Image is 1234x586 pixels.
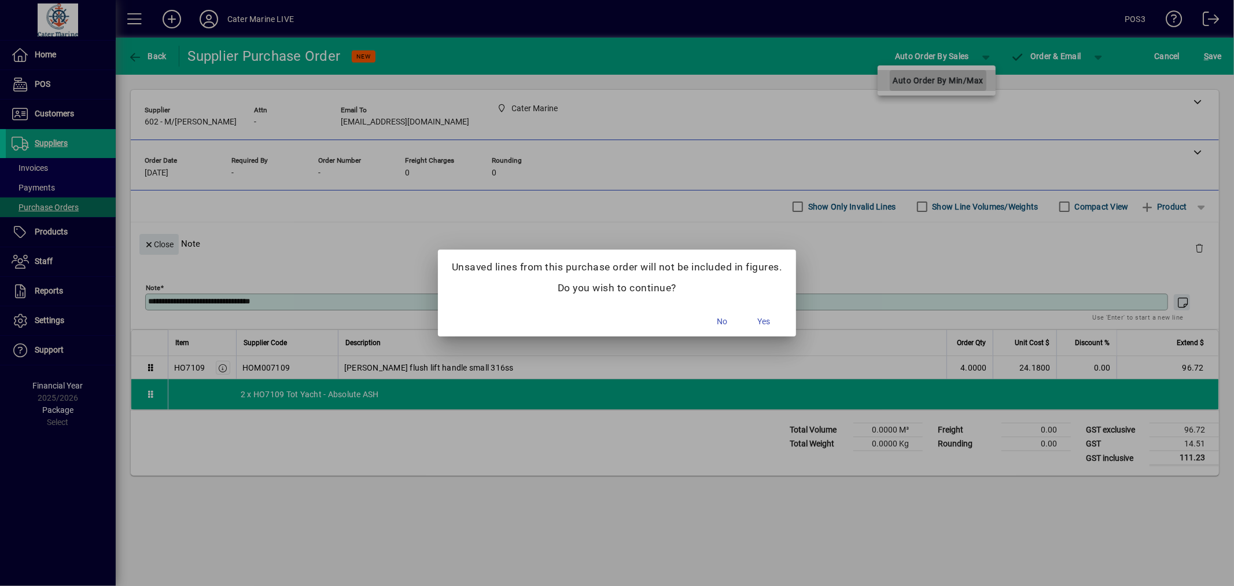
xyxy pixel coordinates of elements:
[745,311,782,332] button: Yes
[452,261,783,273] h5: Unsaved lines from this purchase order will not be included in figures.
[452,282,783,294] h5: Do you wish to continue?
[757,316,770,328] span: Yes
[703,311,741,332] button: No
[717,316,727,328] span: No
